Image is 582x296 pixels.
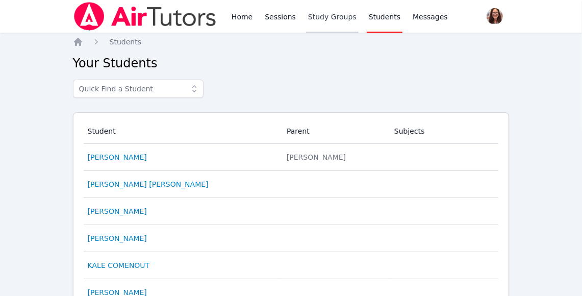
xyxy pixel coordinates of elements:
[73,55,510,71] h2: Your Students
[88,260,150,270] a: KALE COMENOUT
[84,171,499,198] tr: [PERSON_NAME] [PERSON_NAME]
[110,38,141,46] span: Students
[88,152,147,162] a: [PERSON_NAME]
[88,179,209,189] a: [PERSON_NAME] [PERSON_NAME]
[88,206,147,216] a: [PERSON_NAME]
[110,37,141,47] a: Students
[413,12,448,22] span: Messages
[287,152,382,162] div: [PERSON_NAME]
[84,144,499,171] tr: [PERSON_NAME] [PERSON_NAME]
[73,2,217,31] img: Air Tutors
[281,119,388,144] th: Parent
[84,225,499,252] tr: [PERSON_NAME]
[73,37,510,47] nav: Breadcrumb
[388,119,499,144] th: Subjects
[84,252,499,279] tr: KALE COMENOUT
[73,80,204,98] input: Quick Find a Student
[88,233,147,243] a: [PERSON_NAME]
[84,198,499,225] tr: [PERSON_NAME]
[84,119,281,144] th: Student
